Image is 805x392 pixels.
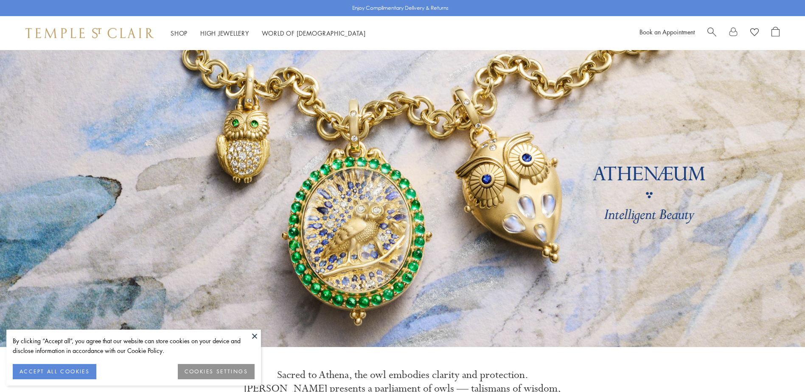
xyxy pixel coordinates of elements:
a: High JewelleryHigh Jewellery [200,29,249,37]
img: Temple St. Clair [25,28,154,38]
a: Search [707,27,716,39]
nav: Main navigation [171,28,366,39]
a: ShopShop [171,29,188,37]
a: World of [DEMOGRAPHIC_DATA]World of [DEMOGRAPHIC_DATA] [262,29,366,37]
a: Open Shopping Bag [771,27,780,39]
button: ACCEPT ALL COOKIES [13,364,96,379]
div: By clicking “Accept all”, you agree that our website can store cookies on your device and disclos... [13,336,255,356]
a: Book an Appointment [640,28,695,36]
a: View Wishlist [750,27,759,39]
p: Enjoy Complimentary Delivery & Returns [352,4,449,12]
button: COOKIES SETTINGS [178,364,255,379]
